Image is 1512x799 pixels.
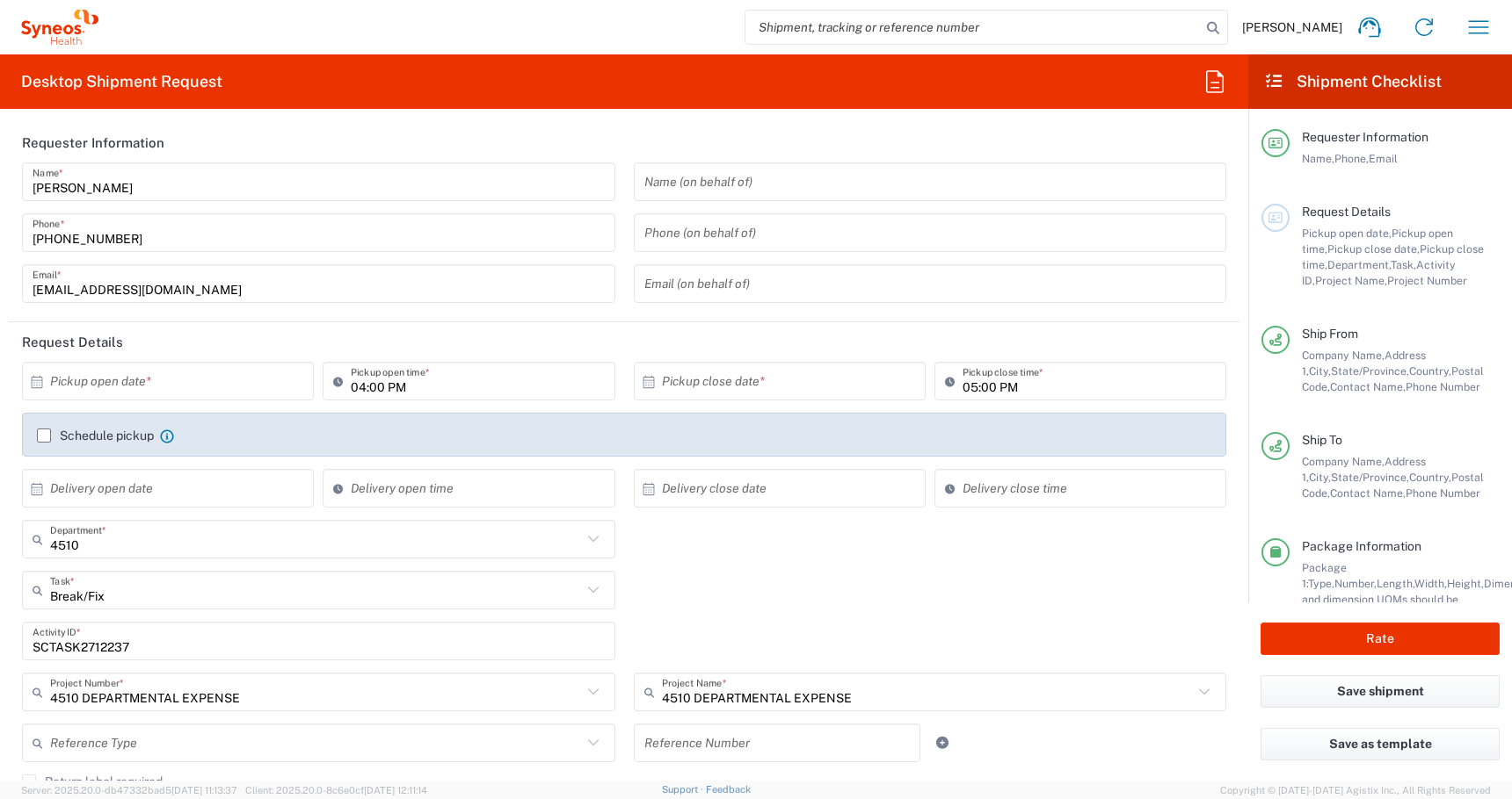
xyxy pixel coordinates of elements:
[1330,486,1406,500] span: Contact Name,
[1302,327,1358,341] span: Ship From
[1264,71,1442,92] h2: Shipment Checklist
[1334,152,1369,165] span: Phone,
[1242,19,1342,35] span: [PERSON_NAME]
[1308,577,1334,590] span: Type,
[706,784,751,795] a: Feedback
[1302,455,1385,468] span: Company Name,
[1369,152,1398,165] span: Email
[1387,274,1467,287] span: Project Number
[22,134,164,152] h2: Requester Information
[1220,782,1491,798] span: Copyright © [DATE]-[DATE] Agistix Inc., All Rights Reserved
[1406,380,1480,393] span: Phone Number
[930,731,955,755] a: Add Reference
[1261,675,1500,708] button: Save shipment
[21,71,222,92] h2: Desktop Shipment Request
[1261,728,1500,760] button: Save as template
[662,784,706,795] a: Support
[1261,623,1500,655] button: Rate
[1315,274,1387,287] span: Project Name,
[1409,471,1451,484] span: Country,
[1447,577,1484,590] span: Height,
[1302,205,1391,219] span: Request Details
[1302,349,1385,362] span: Company Name,
[1309,364,1331,378] span: City,
[1331,471,1409,484] span: State/Province,
[1302,130,1428,144] span: Requester Information
[1406,486,1480,500] span: Phone Number
[745,11,1201,44] input: Shipment, tracking or reference number
[1327,242,1420,256] span: Pickup close date,
[1330,380,1406,393] span: Contact Name,
[1331,364,1409,378] span: State/Province,
[1302,152,1334,165] span: Name,
[1391,258,1416,271] span: Task,
[1377,577,1414,590] span: Length,
[245,785,427,795] span: Client: 2025.20.0-8c6e0cf
[1309,471,1331,484] span: City,
[1334,577,1377,590] span: Number,
[22,774,163,788] label: Return label required
[364,785,427,795] span: [DATE] 12:11:14
[1302,539,1421,553] span: Package Information
[1302,227,1392,240] span: Pickup open date,
[1327,258,1391,271] span: Department,
[37,428,154,443] label: Schedule pickup
[1414,577,1447,590] span: Width,
[21,785,237,795] span: Server: 2025.20.0-db47332bad5
[1409,364,1451,378] span: Country,
[22,334,123,351] h2: Request Details
[1302,561,1347,590] span: Package 1:
[1302,433,1342,447] span: Ship To
[171,785,237,795] span: [DATE] 11:13:37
